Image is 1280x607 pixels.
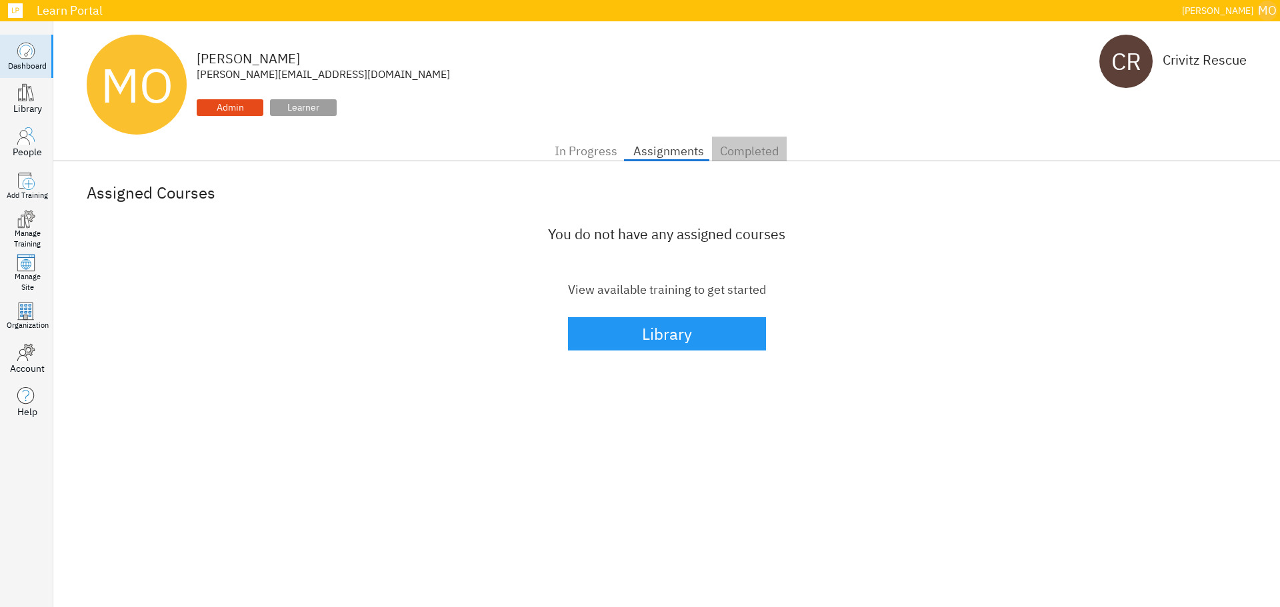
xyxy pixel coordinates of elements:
[1257,1,1277,21] div: MO
[14,229,41,249] div: Manage Training
[8,60,47,71] div: Dashboard
[555,141,617,162] span: In Progress
[270,99,337,116] div: Learner
[13,145,42,159] div: People
[13,102,42,115] div: Library
[1099,35,1153,88] div: CR
[30,5,1177,17] div: Learn Portal
[548,224,785,244] div: You do not have any assigned courses
[568,281,766,299] div: View available training to get started
[17,405,37,418] div: Help
[1163,53,1247,67] div: Crivitz Rescue
[633,141,704,162] span: Assignments
[197,52,450,65] div: [PERSON_NAME]
[568,317,766,350] button: Library
[197,99,263,116] div: Organization Administrator
[1182,3,1253,19] div: [PERSON_NAME]
[720,141,779,162] span: Completed
[197,69,450,79] div: [PERSON_NAME][EMAIL_ADDRESS][DOMAIN_NAME]
[642,320,692,348] div: Library
[7,191,48,201] div: Add Training
[7,320,49,331] div: Organization
[10,362,45,375] div: Account
[15,272,41,293] div: Manage Site
[87,181,1247,204] div: Assigned Courses
[87,35,187,135] div: MO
